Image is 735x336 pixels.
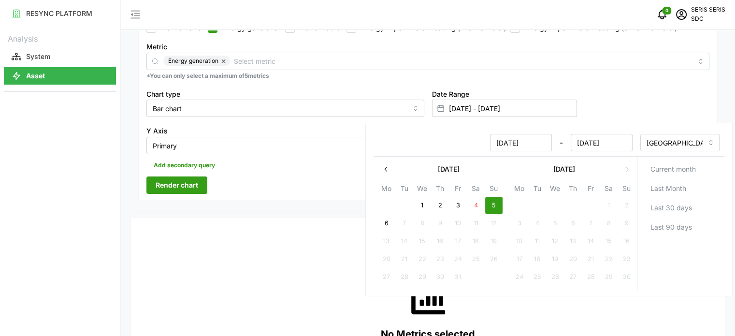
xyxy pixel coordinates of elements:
[618,250,635,268] button: 23 November 2025
[156,177,198,193] span: Render chart
[652,5,672,24] button: notifications
[528,215,546,232] button: 4 November 2025
[26,52,50,61] p: System
[485,197,502,214] button: 5 October 2025
[528,250,546,268] button: 18 November 2025
[672,5,691,24] button: schedule
[510,215,528,232] button: 3 November 2025
[432,89,469,100] label: Date Range
[528,268,546,286] button: 25 November 2025
[413,183,431,197] th: We
[467,215,484,232] button: 11 October 2025
[650,180,686,197] span: Last Month
[582,268,599,286] button: 28 November 2025
[582,183,600,197] th: Fr
[691,15,725,24] p: SDC
[395,250,413,268] button: 21 October 2025
[449,197,466,214] button: 3 October 2025
[467,233,484,250] button: 18 October 2025
[146,158,222,173] button: Add secondary query
[395,161,503,178] button: [DATE]
[665,7,668,14] span: 0
[146,176,207,194] button: Render chart
[546,268,563,286] button: 26 November 2025
[431,233,448,250] button: 16 October 2025
[449,215,466,232] button: 10 October 2025
[146,137,424,154] input: Select Y axis
[528,233,546,250] button: 11 November 2025
[146,100,424,117] input: Select chart type
[146,89,180,100] label: Chart type
[168,56,218,66] span: Energy generation
[4,48,116,65] button: System
[413,268,431,286] button: 29 October 2025
[641,161,721,178] button: Current month
[618,183,635,197] th: Su
[600,233,617,250] button: 15 November 2025
[618,215,635,232] button: 9 November 2025
[485,215,502,232] button: 12 October 2025
[485,183,503,197] th: Su
[650,200,692,216] span: Last 30 days
[564,183,582,197] th: Th
[641,180,721,197] button: Last Month
[146,72,709,80] p: *You can only select a maximum of 5 metrics
[413,197,431,214] button: 1 October 2025
[395,215,413,232] button: 7 October 2025
[510,161,618,178] button: [DATE]
[431,183,449,197] th: Th
[395,183,413,197] th: Tu
[582,233,599,250] button: 14 November 2025
[691,5,725,15] p: SERIS SERIS
[546,250,563,268] button: 19 November 2025
[641,199,721,217] button: Last 30 days
[377,215,395,232] button: 6 October 2025
[431,197,448,214] button: 2 October 2025
[4,47,116,66] a: System
[467,197,484,214] button: 4 October 2025
[600,268,617,286] button: 29 November 2025
[4,4,116,23] a: RESYNC PLATFORM
[510,183,528,197] th: Mo
[546,215,563,232] button: 5 November 2025
[618,268,635,286] button: 30 November 2025
[431,215,448,232] button: 9 October 2025
[546,183,564,197] th: We
[528,183,546,197] th: Tu
[564,215,581,232] button: 6 November 2025
[650,161,695,177] span: Current month
[641,219,721,236] button: Last 90 days
[564,250,581,268] button: 20 November 2025
[365,123,733,296] div: Select date range
[485,250,502,268] button: 26 October 2025
[449,250,466,268] button: 24 October 2025
[378,134,633,151] div: -
[600,215,617,232] button: 8 November 2025
[4,67,116,85] button: Asset
[582,215,599,232] button: 7 November 2025
[449,233,466,250] button: 17 October 2025
[395,268,413,286] button: 28 October 2025
[650,219,692,235] span: Last 90 days
[485,233,502,250] button: 19 October 2025
[377,183,395,197] th: Mo
[26,9,92,18] p: RESYNC PLATFORM
[449,183,467,197] th: Fr
[154,159,215,172] span: Add secondary query
[395,233,413,250] button: 14 October 2025
[467,183,485,197] th: Sa
[26,71,45,81] p: Asset
[234,56,692,66] input: Select metric
[413,233,431,250] button: 15 October 2025
[600,197,617,214] button: 1 November 2025
[449,268,466,286] button: 31 October 2025
[582,250,599,268] button: 21 November 2025
[467,250,484,268] button: 25 October 2025
[146,126,168,136] label: Y Axis
[377,233,395,250] button: 13 October 2025
[432,100,577,117] input: Select date range
[377,250,395,268] button: 20 October 2025
[146,42,167,52] label: Metric
[431,250,448,268] button: 23 October 2025
[618,197,635,214] button: 2 November 2025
